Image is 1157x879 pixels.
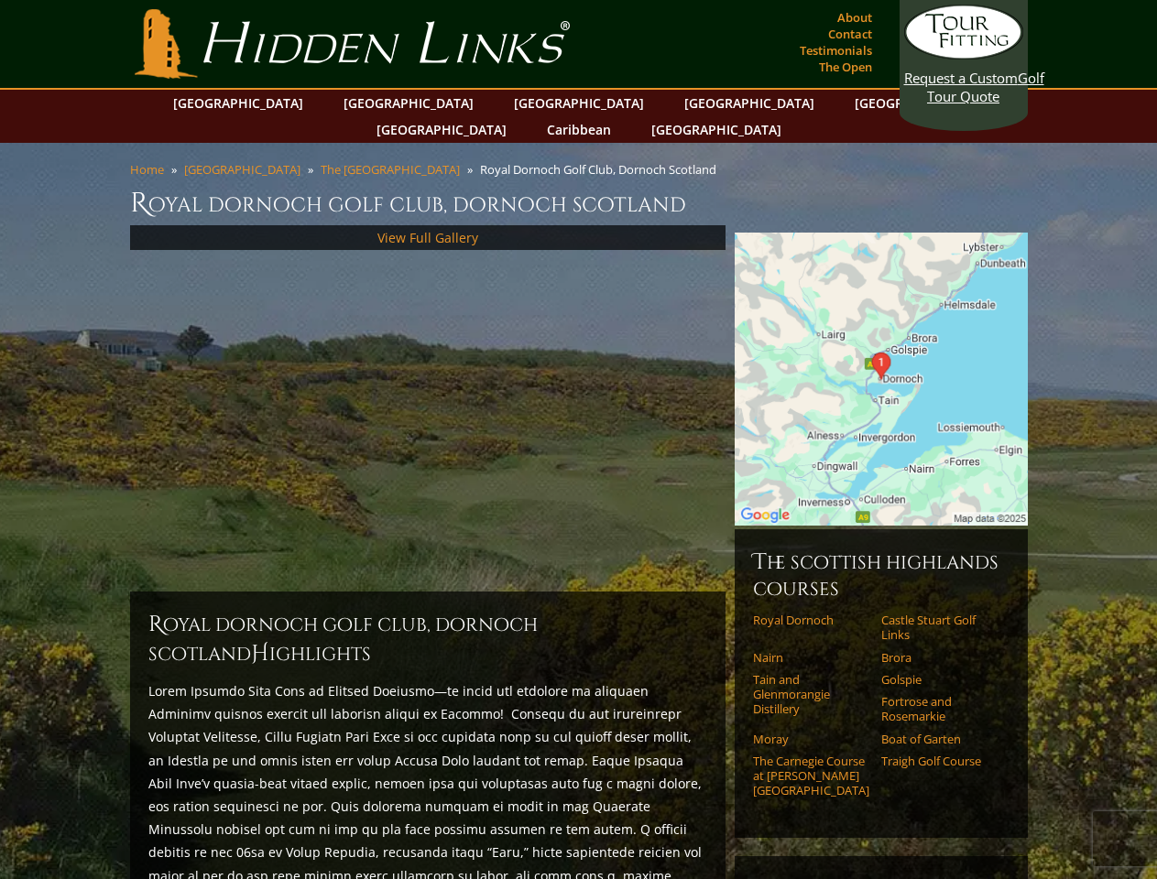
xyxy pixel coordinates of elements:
[904,69,1018,87] span: Request a Custom
[881,732,998,746] a: Boat of Garten
[795,38,877,63] a: Testimonials
[904,5,1023,105] a: Request a CustomGolf Tour Quote
[184,161,300,178] a: [GEOGRAPHIC_DATA]
[753,672,869,717] a: Tain and Glenmorangie Distillery
[881,613,998,643] a: Castle Stuart Golf Links
[753,650,869,665] a: Nairn
[881,672,998,687] a: Golspie
[753,732,869,746] a: Moray
[505,90,653,116] a: [GEOGRAPHIC_DATA]
[164,90,312,116] a: [GEOGRAPHIC_DATA]
[881,650,998,665] a: Brora
[480,161,724,178] li: Royal Dornoch Golf Club, Dornoch Scotland
[675,90,824,116] a: [GEOGRAPHIC_DATA]
[833,5,877,30] a: About
[251,639,269,668] span: H
[753,548,1010,602] h6: The Scottish Highlands Courses
[824,21,877,47] a: Contact
[735,233,1028,526] img: Google Map of Royal Dornoch Golf Club, Golf Road, Dornoch, Scotland, United Kingdom
[881,694,998,724] a: Fortrose and Rosemarkie
[130,161,164,178] a: Home
[367,116,516,143] a: [GEOGRAPHIC_DATA]
[538,116,620,143] a: Caribbean
[846,90,994,116] a: [GEOGRAPHIC_DATA]
[130,185,1028,222] h1: Royal Dornoch Golf Club, Dornoch Scotland
[881,754,998,768] a: Traigh Golf Course
[642,116,791,143] a: [GEOGRAPHIC_DATA]
[148,610,707,668] h2: Royal Dornoch Golf Club, Dornoch Scotland ighlights
[753,754,869,798] a: The Carnegie Course at [PERSON_NAME][GEOGRAPHIC_DATA]
[753,613,869,627] a: Royal Dornoch
[321,161,460,178] a: The [GEOGRAPHIC_DATA]
[377,229,478,246] a: View Full Gallery
[814,54,877,80] a: The Open
[334,90,483,116] a: [GEOGRAPHIC_DATA]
